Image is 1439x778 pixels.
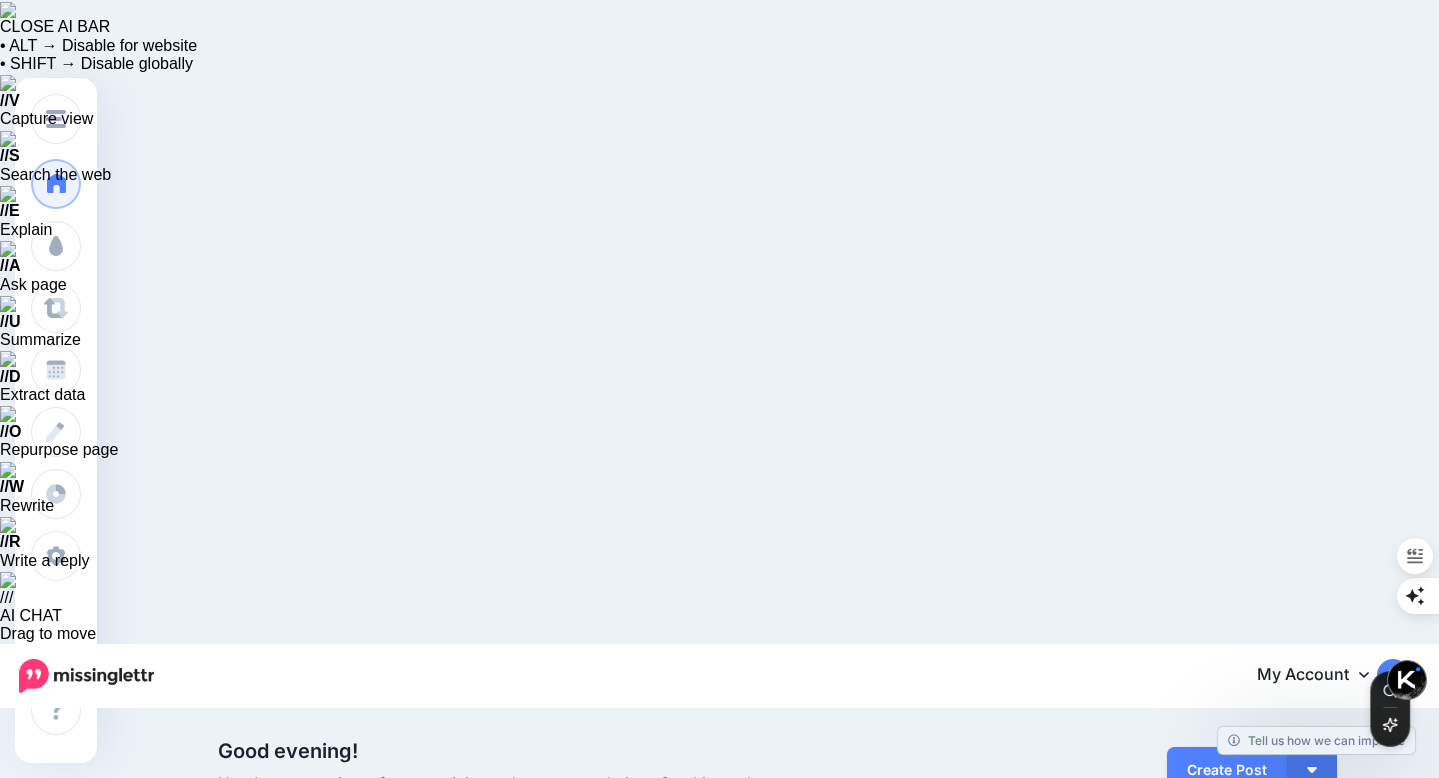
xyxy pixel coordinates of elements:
a: Tell us how we can improve [1218,727,1415,754]
img: Missinglettr [19,659,154,693]
img: arrow-down-white.png [1307,767,1317,773]
a: My Account [1237,651,1409,700]
span: Good evening! [218,739,358,763]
